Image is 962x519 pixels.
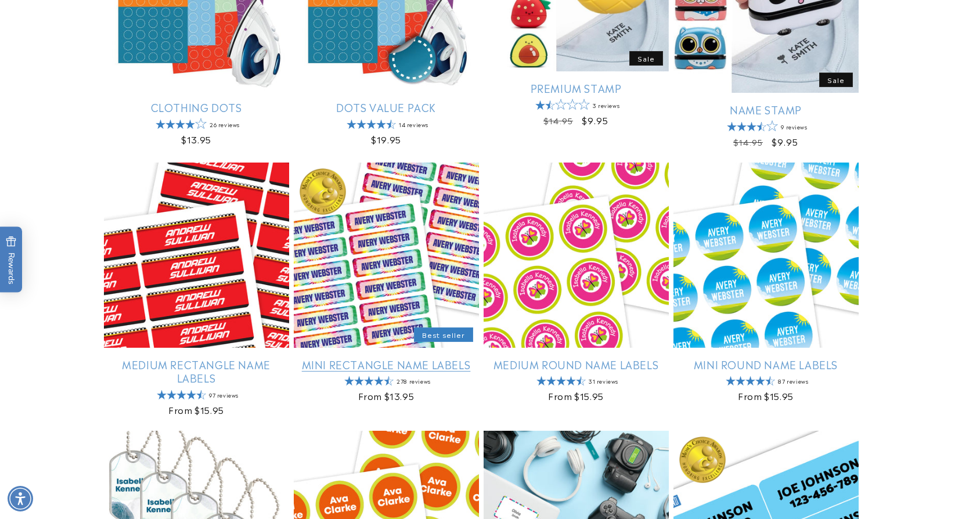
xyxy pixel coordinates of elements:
[673,358,859,371] a: Mini Round Name Labels
[8,486,33,511] div: Accessibility Menu
[6,236,17,284] span: Rewards
[673,103,859,116] a: Name Stamp
[484,358,669,371] a: Medium Round Name Labels
[9,426,147,461] iframe: Sign Up via Text for Offers
[484,81,669,95] a: Premium Stamp
[104,358,289,385] a: Medium Rectangle Name Labels
[294,100,479,114] a: Dots Value Pack
[104,100,289,114] a: Clothing Dots
[294,358,479,371] a: Mini Rectangle Name Labels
